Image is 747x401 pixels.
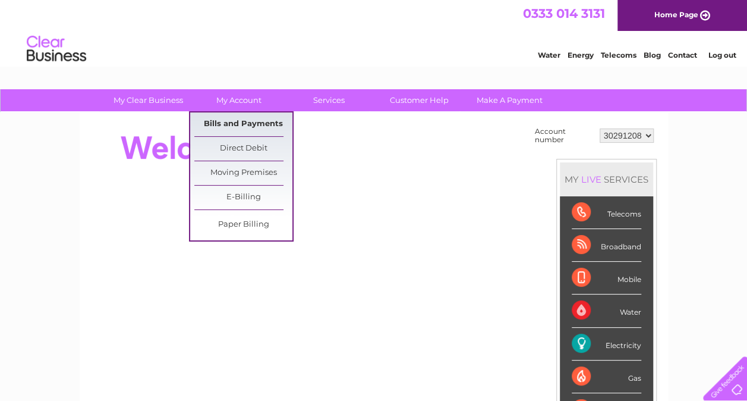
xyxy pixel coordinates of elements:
[280,89,378,111] a: Services
[461,89,559,111] a: Make A Payment
[572,262,641,295] div: Mobile
[572,295,641,327] div: Water
[194,213,292,237] a: Paper Billing
[532,124,597,147] td: Account number
[708,51,736,59] a: Log out
[194,137,292,161] a: Direct Debit
[572,229,641,262] div: Broadband
[370,89,468,111] a: Customer Help
[568,51,594,59] a: Energy
[572,328,641,361] div: Electricity
[668,51,697,59] a: Contact
[601,51,636,59] a: Telecoms
[579,174,604,185] div: LIVE
[190,89,288,111] a: My Account
[93,7,655,58] div: Clear Business is a trading name of Verastar Limited (registered in [GEOGRAPHIC_DATA] No. 3667643...
[538,51,560,59] a: Water
[523,6,605,21] a: 0333 014 3131
[99,89,197,111] a: My Clear Business
[194,112,292,136] a: Bills and Payments
[194,186,292,209] a: E-Billing
[560,162,653,196] div: MY SERVICES
[644,51,661,59] a: Blog
[194,161,292,185] a: Moving Premises
[572,361,641,393] div: Gas
[26,31,87,67] img: logo.png
[572,196,641,229] div: Telecoms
